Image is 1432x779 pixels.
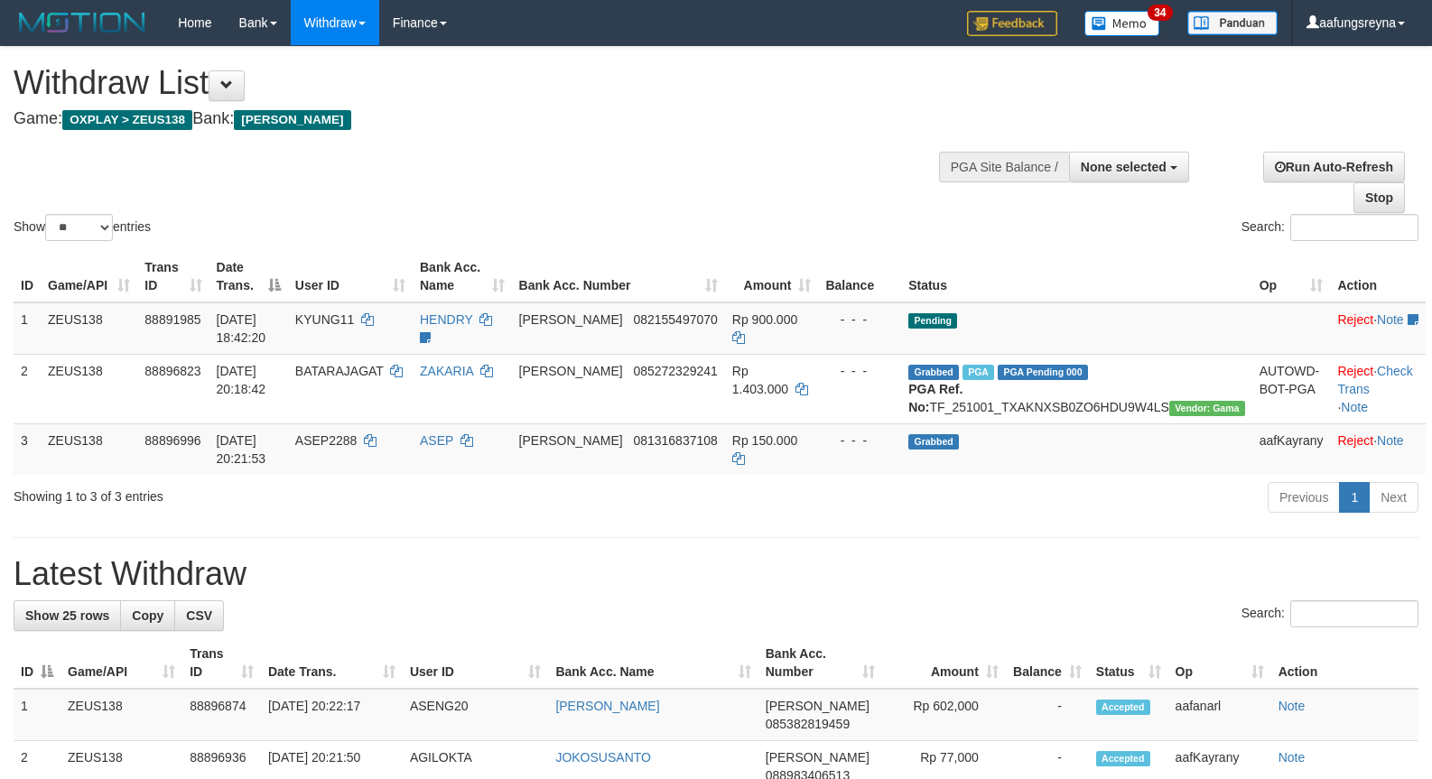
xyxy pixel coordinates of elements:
th: Bank Acc. Name: activate to sort column ascending [413,251,512,302]
td: 1 [14,689,60,741]
span: BATARAJAGAT [295,364,384,378]
span: [PERSON_NAME] [234,110,350,130]
th: Bank Acc. Name: activate to sort column ascending [548,637,758,689]
span: [PERSON_NAME] [519,312,623,327]
th: Game/API: activate to sort column ascending [41,251,137,302]
a: Show 25 rows [14,600,121,631]
span: Copy [132,608,163,623]
th: ID: activate to sort column descending [14,637,60,689]
a: CSV [174,600,224,631]
td: · [1330,302,1426,355]
span: Grabbed [908,434,959,450]
span: Show 25 rows [25,608,109,623]
td: Rp 602,000 [882,689,1006,741]
div: - - - [825,362,894,380]
td: ZEUS138 [41,354,137,423]
span: ASEP2288 [295,433,358,448]
th: Game/API: activate to sort column ascending [60,637,182,689]
td: 88896874 [182,689,261,741]
span: 88891985 [144,312,200,327]
th: ID [14,251,41,302]
a: Reject [1337,312,1373,327]
span: Grabbed [908,365,959,380]
span: Rp 900.000 [732,312,797,327]
a: Run Auto-Refresh [1263,152,1405,182]
th: User ID: activate to sort column ascending [288,251,413,302]
span: 88896823 [144,364,200,378]
button: None selected [1069,152,1189,182]
td: aafKayrany [1252,423,1331,475]
span: Copy 082155497070 to clipboard [633,312,717,327]
th: Amount: activate to sort column ascending [725,251,819,302]
td: ZEUS138 [41,423,137,475]
span: Accepted [1096,700,1150,715]
th: User ID: activate to sort column ascending [403,637,549,689]
span: [DATE] 20:18:42 [217,364,266,396]
span: Rp 1.403.000 [732,364,788,396]
div: Showing 1 to 3 of 3 entries [14,480,583,505]
span: Copy 081316837108 to clipboard [633,433,717,448]
td: [DATE] 20:22:17 [261,689,403,741]
label: Search: [1241,214,1418,241]
td: TF_251001_TXAKNXSB0ZO6HDU9W4LS [901,354,1251,423]
a: Next [1369,482,1418,513]
span: [PERSON_NAME] [519,433,623,448]
img: Feedback.jpg [967,11,1057,36]
img: Button%20Memo.svg [1084,11,1160,36]
span: [PERSON_NAME] [766,699,869,713]
td: ZEUS138 [41,302,137,355]
h4: Game: Bank: [14,110,936,128]
th: Date Trans.: activate to sort column ascending [261,637,403,689]
span: Pending [908,313,957,329]
td: - [1006,689,1089,741]
td: · · [1330,354,1426,423]
span: CSV [186,608,212,623]
th: Op: activate to sort column ascending [1168,637,1271,689]
input: Search: [1290,214,1418,241]
th: Amount: activate to sort column ascending [882,637,1006,689]
th: Action [1330,251,1426,302]
a: Note [1279,750,1306,765]
span: [PERSON_NAME] [519,364,623,378]
td: AUTOWD-BOT-PGA [1252,354,1331,423]
a: Note [1377,312,1404,327]
a: Copy [120,600,175,631]
img: panduan.png [1187,11,1278,35]
a: Note [1341,400,1368,414]
a: Note [1279,699,1306,713]
div: - - - [825,431,894,450]
span: [DATE] 18:42:20 [217,312,266,345]
a: Reject [1337,433,1373,448]
span: Accepted [1096,751,1150,766]
label: Show entries [14,214,151,241]
th: Bank Acc. Number: activate to sort column ascending [758,637,882,689]
span: PGA Pending [998,365,1088,380]
a: Reject [1337,364,1373,378]
span: Marked by aafanarl [962,365,994,380]
b: PGA Ref. No: [908,382,962,414]
a: Check Trans [1337,364,1412,396]
th: Status [901,251,1251,302]
span: OXPLAY > ZEUS138 [62,110,192,130]
input: Search: [1290,600,1418,627]
a: ASEP [420,433,453,448]
span: 34 [1148,5,1172,21]
th: Trans ID: activate to sort column ascending [137,251,209,302]
img: MOTION_logo.png [14,9,151,36]
a: [PERSON_NAME] [555,699,659,713]
div: - - - [825,311,894,329]
select: Showentries [45,214,113,241]
th: Status: activate to sort column ascending [1089,637,1168,689]
td: 2 [14,354,41,423]
td: 1 [14,302,41,355]
span: None selected [1081,160,1167,174]
span: [PERSON_NAME] [766,750,869,765]
a: Previous [1268,482,1340,513]
a: HENDRY [420,312,473,327]
span: Rp 150.000 [732,433,797,448]
a: Stop [1353,182,1405,213]
span: Copy 085272329241 to clipboard [633,364,717,378]
a: JOKOSUSANTO [555,750,651,765]
th: Date Trans.: activate to sort column descending [209,251,288,302]
span: Vendor URL: https://trx31.1velocity.biz [1169,401,1245,416]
